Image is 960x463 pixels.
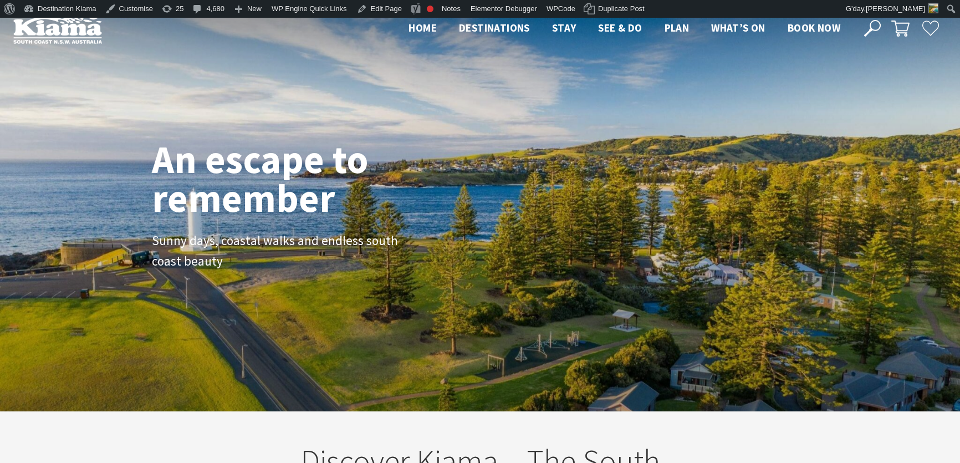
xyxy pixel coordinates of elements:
[598,21,642,34] span: See & Do
[788,21,840,34] span: Book now
[397,19,851,38] nav: Main Menu
[552,21,576,34] span: Stay
[408,21,437,34] span: Home
[866,4,925,13] span: [PERSON_NAME]
[665,21,690,34] span: Plan
[152,231,401,272] p: Sunny days, coastal walks and endless south coast beauty
[711,21,765,34] span: What’s On
[427,6,433,12] div: Focus keyphrase not set
[459,21,530,34] span: Destinations
[13,13,102,44] img: Kiama Logo
[152,140,457,217] h1: An escape to remember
